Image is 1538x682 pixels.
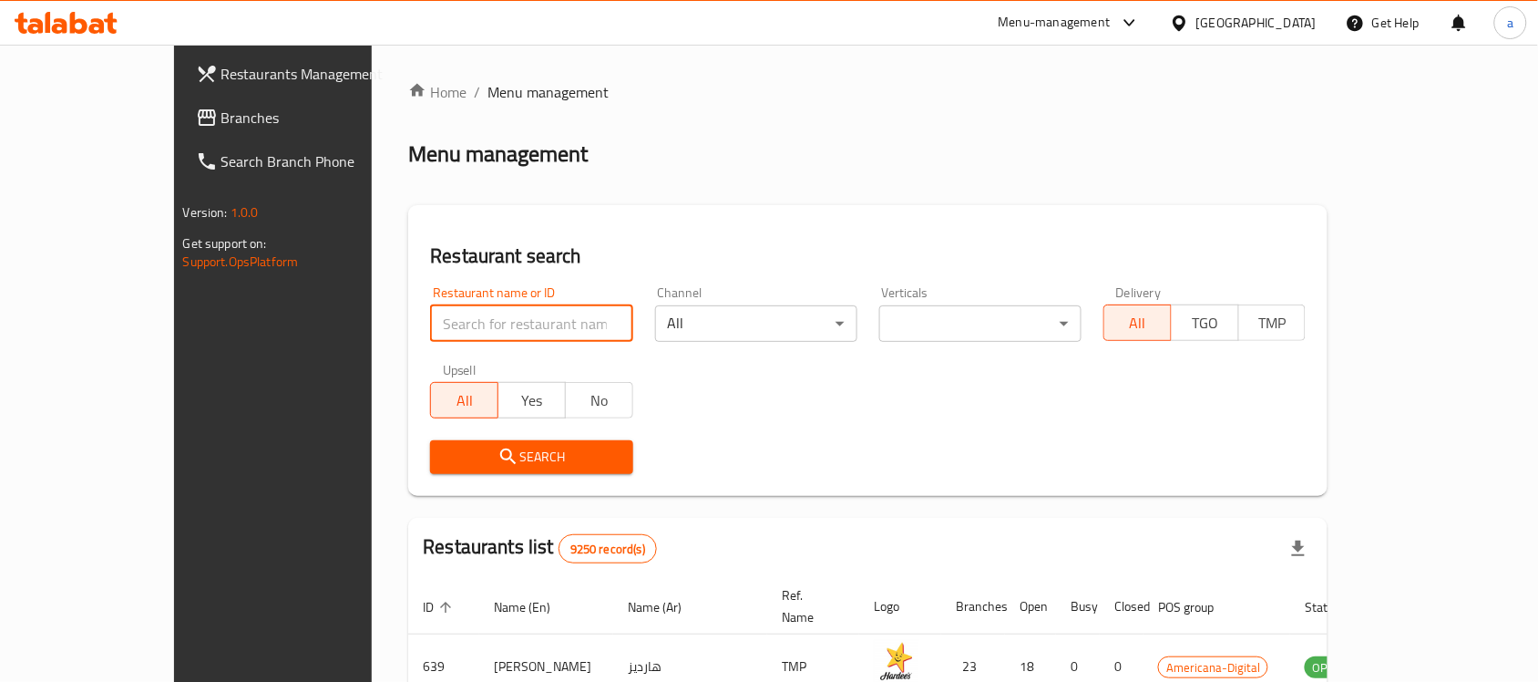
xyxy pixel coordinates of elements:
button: All [430,382,498,418]
h2: Menu management [408,139,588,169]
span: POS group [1158,596,1237,618]
span: Search [445,446,618,469]
button: TGO [1171,305,1239,341]
span: Menu management [487,81,609,103]
span: Name (Ar) [628,596,705,618]
th: Logo [859,579,941,635]
div: OPEN [1305,656,1349,678]
span: Branches [221,107,416,129]
span: Restaurants Management [221,63,416,85]
span: 9250 record(s) [559,541,656,558]
span: a [1507,13,1513,33]
button: No [565,382,633,418]
a: Home [408,81,467,103]
h2: Restaurant search [430,243,1306,270]
span: Americana-Digital [1159,657,1267,678]
li: / [474,81,480,103]
div: Menu-management [999,12,1111,34]
span: Yes [506,387,559,414]
div: Total records count [559,534,657,563]
span: All [438,387,491,414]
th: Branches [941,579,1005,635]
label: Delivery [1116,286,1162,299]
span: OPEN [1305,657,1349,678]
span: All [1112,310,1164,336]
a: Support.OpsPlatform [183,250,299,274]
div: All [655,305,857,342]
span: 1.0.0 [231,201,259,224]
span: TGO [1179,310,1232,336]
span: ID [423,596,457,618]
button: Yes [497,382,566,418]
button: Search [430,440,632,474]
span: No [573,387,626,414]
button: All [1103,305,1172,341]
button: TMP [1238,305,1307,341]
h2: Restaurants list [423,533,657,563]
div: ​ [879,305,1082,342]
div: Export file [1277,527,1320,571]
a: Search Branch Phone [181,139,431,183]
input: Search for restaurant name or ID.. [430,305,632,342]
span: TMP [1246,310,1299,336]
span: Status [1305,596,1364,618]
span: Get support on: [183,232,267,255]
label: Upsell [443,364,477,377]
div: [GEOGRAPHIC_DATA] [1196,13,1317,33]
th: Closed [1100,579,1143,635]
span: Ref. Name [782,584,837,628]
nav: breadcrumb [408,81,1328,103]
th: Open [1005,579,1056,635]
span: Search Branch Phone [221,150,416,172]
span: Name (En) [494,596,574,618]
a: Restaurants Management [181,52,431,96]
a: Branches [181,96,431,139]
th: Busy [1056,579,1100,635]
span: Version: [183,201,228,224]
